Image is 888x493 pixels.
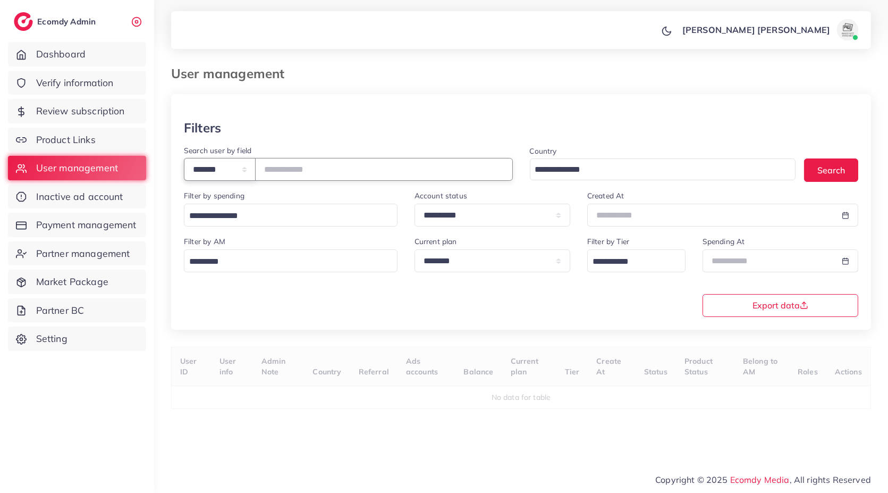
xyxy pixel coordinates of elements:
[36,332,67,346] span: Setting
[587,236,629,247] label: Filter by Tier
[8,185,146,209] a: Inactive ad account
[8,241,146,266] a: Partner management
[752,301,808,310] span: Export data
[530,146,557,156] label: Country
[730,474,790,485] a: Ecomdy Media
[8,213,146,237] a: Payment management
[415,236,457,247] label: Current plan
[36,218,137,232] span: Payment management
[837,19,858,40] img: avatar
[530,158,796,180] div: Search for option
[8,42,146,66] a: Dashboard
[184,190,244,201] label: Filter by spending
[676,19,862,40] a: [PERSON_NAME] [PERSON_NAME]avatar
[184,145,251,156] label: Search user by field
[184,236,225,247] label: Filter by AM
[36,76,114,90] span: Verify information
[36,304,84,317] span: Partner BC
[8,298,146,323] a: Partner BC
[171,66,293,81] h3: User management
[8,99,146,123] a: Review subscription
[184,204,398,227] div: Search for option
[8,128,146,152] a: Product Links
[703,236,745,247] label: Spending At
[8,270,146,294] a: Market Package
[14,12,98,31] a: logoEcomdy Admin
[8,156,146,180] a: User management
[804,158,858,181] button: Search
[36,275,108,289] span: Market Package
[682,23,830,36] p: [PERSON_NAME] [PERSON_NAME]
[587,249,686,272] div: Search for option
[36,247,130,261] span: Partner management
[36,161,118,175] span: User management
[790,473,871,486] span: , All rights Reserved
[589,254,672,270] input: Search for option
[184,120,221,136] h3: Filters
[14,12,33,31] img: logo
[36,47,86,61] span: Dashboard
[36,104,125,118] span: Review subscription
[8,327,146,351] a: Setting
[185,208,384,224] input: Search for option
[8,71,146,95] a: Verify information
[36,190,123,204] span: Inactive ad account
[587,190,624,201] label: Created At
[184,249,398,272] div: Search for option
[703,294,858,317] button: Export data
[415,190,467,201] label: Account status
[37,16,98,27] h2: Ecomdy Admin
[185,254,384,270] input: Search for option
[655,473,871,486] span: Copyright © 2025
[531,162,782,178] input: Search for option
[36,133,96,147] span: Product Links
